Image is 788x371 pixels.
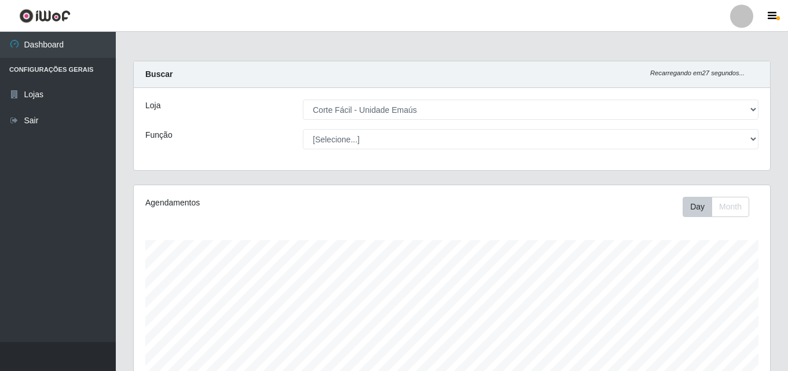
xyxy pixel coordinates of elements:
[19,9,71,23] img: CoreUI Logo
[712,197,749,217] button: Month
[145,197,391,209] div: Agendamentos
[145,100,160,112] label: Loja
[650,69,745,76] i: Recarregando em 27 segundos...
[683,197,749,217] div: First group
[145,69,173,79] strong: Buscar
[683,197,758,217] div: Toolbar with button groups
[145,129,173,141] label: Função
[683,197,712,217] button: Day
